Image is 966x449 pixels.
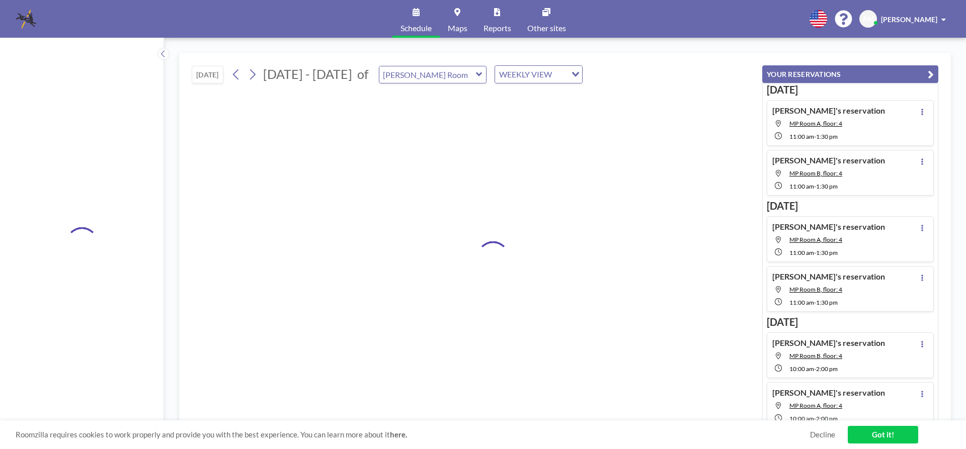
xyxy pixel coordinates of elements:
[767,83,934,96] h3: [DATE]
[357,66,368,82] span: of
[789,352,842,360] span: MP Room B, floor: 4
[789,249,814,256] span: 11:00 AM
[484,24,511,32] span: Reports
[789,286,842,293] span: MP Room B, floor: 4
[816,249,838,256] span: 1:30 PM
[16,9,36,29] img: organization-logo
[789,402,842,409] span: MP Room A, floor: 4
[862,15,874,24] span: AM
[789,183,814,190] span: 11:00 AM
[400,24,432,32] span: Schedule
[816,299,838,306] span: 1:30 PM
[772,155,885,165] h4: [PERSON_NAME]'s reservation
[816,133,838,140] span: 1:30 PM
[789,120,842,127] span: MP Room A, floor: 4
[772,222,885,232] h4: [PERSON_NAME]'s reservation
[379,66,476,83] input: Currie Room
[192,66,223,83] button: [DATE]
[772,338,885,348] h4: [PERSON_NAME]'s reservation
[767,316,934,328] h3: [DATE]
[527,24,566,32] span: Other sites
[762,65,938,83] button: YOUR RESERVATIONS
[16,430,810,439] span: Roomzilla requires cookies to work properly and provide you with the best experience. You can lea...
[789,415,814,422] span: 10:00 AM
[816,365,838,373] span: 2:00 PM
[814,415,816,422] span: -
[814,249,816,256] span: -
[814,365,816,373] span: -
[881,15,937,24] span: [PERSON_NAME]
[816,415,838,422] span: 2:00 PM
[448,24,467,32] span: Maps
[816,183,838,190] span: 1:30 PM
[789,299,814,306] span: 11:00 AM
[555,68,566,81] input: Search for option
[810,430,835,439] a: Decline
[767,200,934,212] h3: [DATE]
[263,66,352,81] span: [DATE] - [DATE]
[390,430,407,439] a: here.
[772,388,885,398] h4: [PERSON_NAME]'s reservation
[772,106,885,116] h4: [PERSON_NAME]'s reservation
[789,169,842,177] span: MP Room B, floor: 4
[789,236,842,243] span: MP Room A, floor: 4
[789,365,814,373] span: 10:00 AM
[848,426,918,443] a: Got it!
[495,66,582,83] div: Search for option
[814,133,816,140] span: -
[497,68,554,81] span: WEEKLY VIEW
[789,133,814,140] span: 11:00 AM
[772,272,885,282] h4: [PERSON_NAME]'s reservation
[814,183,816,190] span: -
[814,299,816,306] span: -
